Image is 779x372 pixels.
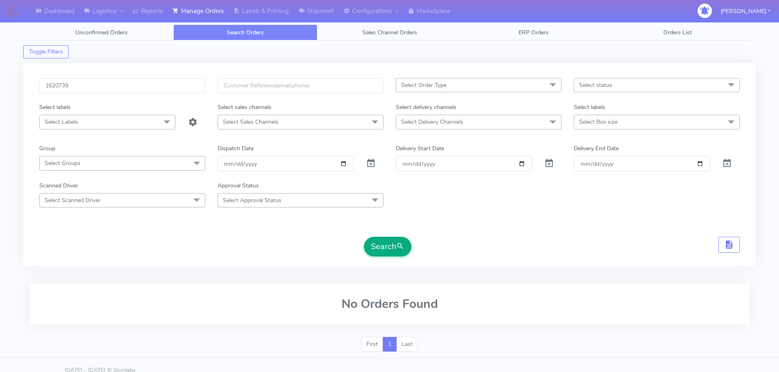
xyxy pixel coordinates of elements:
[714,3,777,20] button: [PERSON_NAME]
[45,159,81,167] span: Select Groups
[396,144,444,153] label: Delivery Start Date
[218,144,254,153] label: Dispatch Date
[223,196,281,204] span: Select Approval Status
[45,118,78,126] span: Select Labels
[39,297,740,311] h2: No Orders Found
[519,29,549,36] span: ERP Orders
[29,25,750,40] ul: Tabs
[579,118,617,126] span: Select Box size
[75,29,128,36] span: Unconfirmed Orders
[39,144,55,153] label: Group
[401,118,463,126] span: Select Delivery Channels
[23,45,69,58] button: Toggle Filters
[362,29,417,36] span: Sales Channel Orders
[39,78,205,93] input: Order Id
[39,103,71,111] label: Select labels
[574,144,619,153] label: Delivery End Date
[218,103,272,111] label: Select sales channels
[223,118,278,126] span: Select Sales Channels
[218,181,259,190] label: Approval Status
[579,81,612,89] span: Select status
[383,337,397,352] a: 1
[45,196,101,204] span: Select Scanned Driver
[218,78,384,93] input: Customer Reference(email,phone)
[401,81,447,89] span: Select Order Type
[227,29,264,36] span: Search Orders
[364,237,411,256] button: Search
[396,103,456,111] label: Select delivery channels
[39,181,78,190] label: Scanned Driver
[574,103,605,111] label: Select labels
[663,29,692,36] span: Orders List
